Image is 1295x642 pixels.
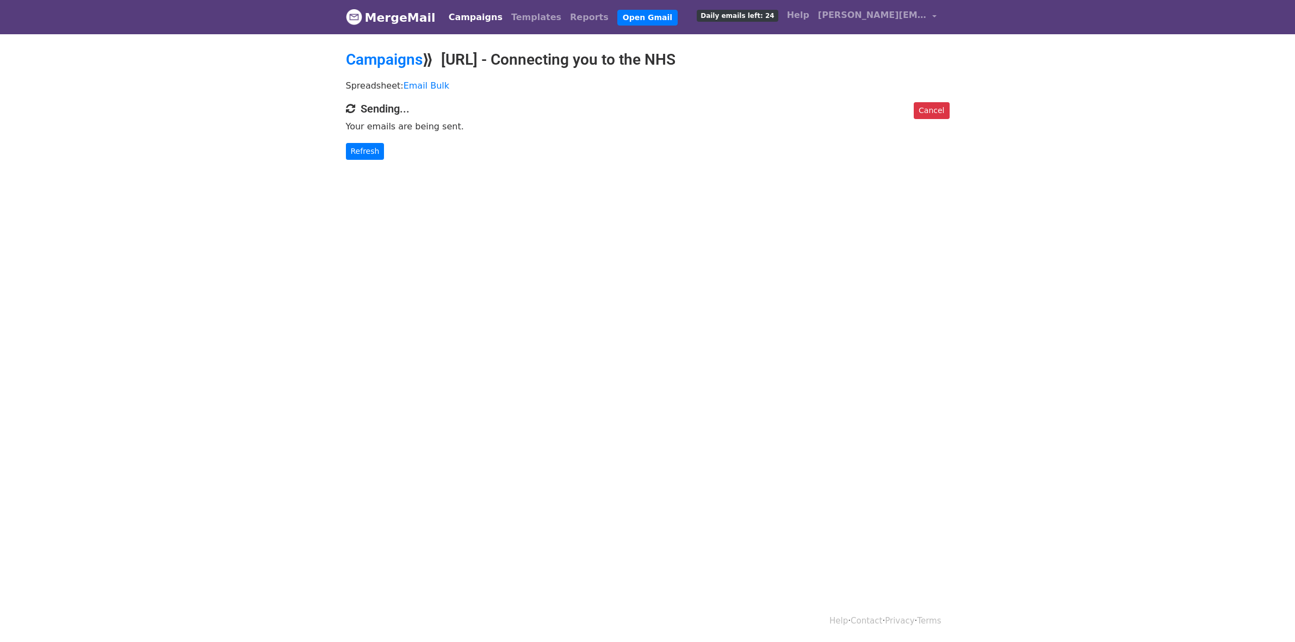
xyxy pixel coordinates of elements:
img: MergeMail logo [346,9,362,25]
a: Help [829,616,848,626]
span: Daily emails left: 24 [697,10,778,22]
a: Campaigns [346,51,423,68]
h4: Sending... [346,102,950,115]
h2: ⟫ [URL] - Connecting you to the NHS [346,51,950,69]
a: Refresh [346,143,385,160]
a: Campaigns [444,7,507,28]
a: MergeMail [346,6,436,29]
a: Daily emails left: 24 [692,4,782,26]
a: Email Bulk [404,80,449,91]
a: Templates [507,7,566,28]
a: [PERSON_NAME][EMAIL_ADDRESS][PERSON_NAME] [814,4,941,30]
a: Privacy [885,616,914,626]
a: Reports [566,7,613,28]
span: [PERSON_NAME][EMAIL_ADDRESS][PERSON_NAME] [818,9,927,22]
a: Contact [851,616,882,626]
a: Cancel [914,102,949,119]
a: Open Gmail [617,10,678,26]
a: Terms [917,616,941,626]
p: Your emails are being sent. [346,121,950,132]
p: Spreadsheet: [346,80,950,91]
a: Help [783,4,814,26]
